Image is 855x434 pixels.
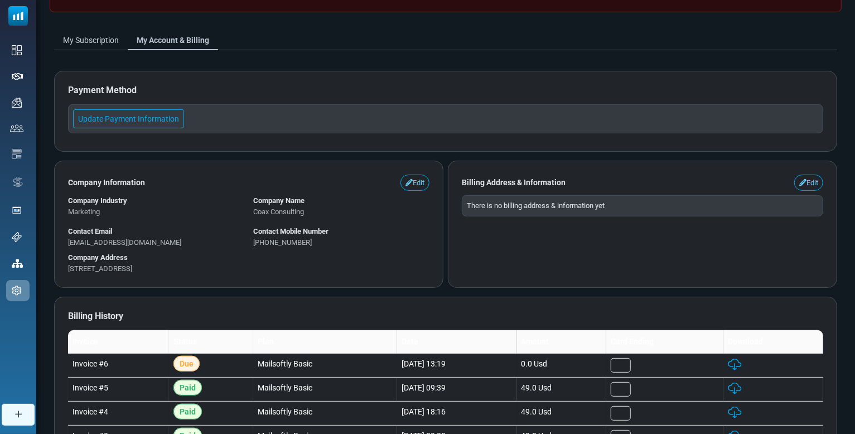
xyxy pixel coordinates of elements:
[12,98,22,108] img: campaigns-icon.png
[462,177,566,189] span: Billing Address & Information
[12,149,22,159] img: email-templates-icon.svg
[68,253,128,262] span: Company Address
[397,378,517,402] td: [DATE] 09:39
[253,354,397,378] td: Mailsoftly Basic
[253,196,305,205] span: Company Name
[253,330,397,354] th: Plan
[128,30,218,50] a: My Account & Billing
[68,238,181,247] span: [EMAIL_ADDRESS][DOMAIN_NAME]
[68,264,132,273] span: [STREET_ADDRESS]
[253,208,304,216] span: Coax Consulting
[606,330,723,354] th: Card Ending
[12,286,22,296] img: settings-icon.svg
[173,380,202,396] span: Paid
[68,196,127,205] span: Company Industry
[253,378,397,402] td: Mailsoftly Basic
[397,330,517,354] th: Date
[68,378,169,402] td: Invoice #5
[68,330,169,354] th: Invoice
[253,227,329,235] span: Contact Mobile Number
[68,354,169,378] td: Invoice #6
[54,30,128,50] a: My Subscription
[169,330,253,354] th: Status
[517,330,606,354] th: Amount
[517,402,606,426] td: 49.0 Usd
[68,208,100,216] span: Marketing
[397,402,517,426] td: [DATE] 18:16
[462,195,823,216] div: There is no billing address & information yet
[68,311,823,321] h6: Billing History
[12,205,22,215] img: landing_pages.svg
[10,124,23,132] img: contacts-icon.svg
[173,356,200,372] span: Due
[73,109,184,128] a: Update Payment Information
[253,402,397,426] td: Mailsoftly Basic
[253,238,312,247] span: [PHONE_NUMBER]
[12,232,22,242] img: support-icon.svg
[173,404,202,419] span: Paid
[794,175,823,191] a: Edit
[723,330,823,354] th: Download
[397,354,517,378] td: [DATE] 13:19
[400,175,429,191] a: Edit
[8,6,28,26] img: mailsoftly_icon_blue_white.svg
[517,378,606,402] td: 49.0 Usd
[12,45,22,55] img: dashboard-icon.svg
[68,177,145,189] span: Company Information
[12,176,24,189] img: workflow.svg
[68,402,169,426] td: Invoice #4
[68,85,823,95] h6: Payment Method
[68,227,112,235] span: Contact Email
[517,354,606,378] td: 0.0 Usd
